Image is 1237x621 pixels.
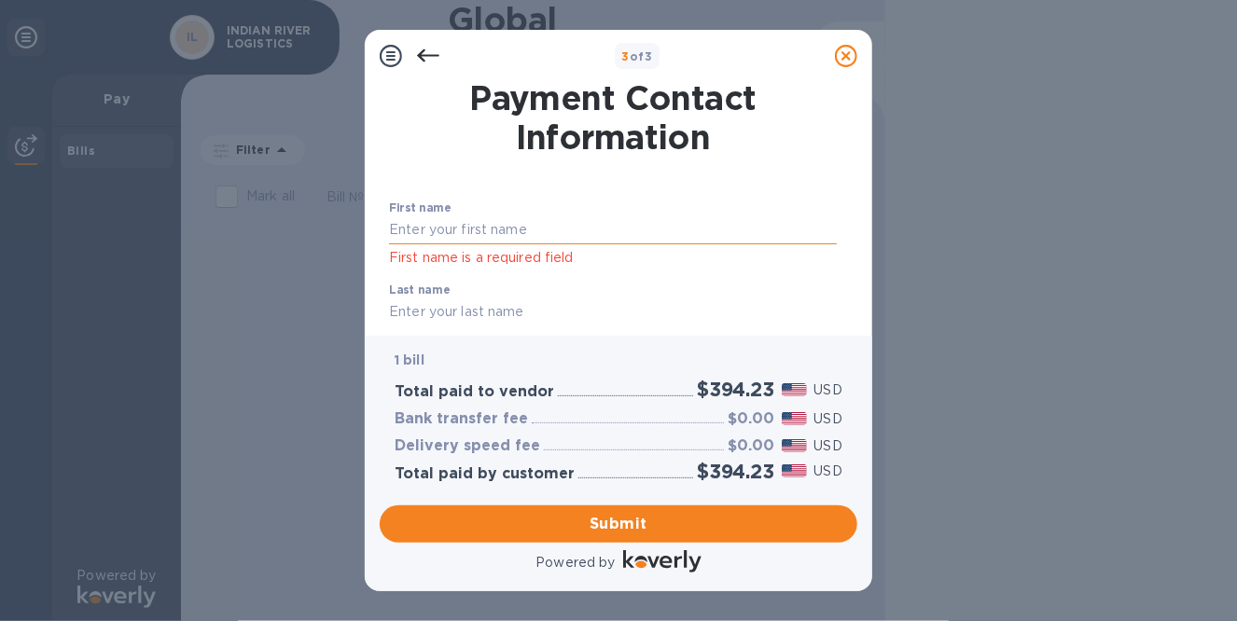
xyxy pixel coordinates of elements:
[728,410,774,428] h3: $0.00
[782,464,807,477] img: USD
[728,437,774,455] h3: $0.00
[395,352,424,367] b: 1 bill
[389,247,837,269] p: First name is a required field
[697,378,774,401] h2: $394.23
[395,383,554,401] h3: Total paid to vendor
[697,460,774,483] h2: $394.23
[389,216,837,244] input: Enter your first name
[623,550,702,573] img: Logo
[782,439,807,452] img: USD
[389,203,452,214] label: First name
[782,383,807,396] img: USD
[389,78,837,157] h1: Payment Contact Information
[782,412,807,425] img: USD
[395,437,540,455] h3: Delivery speed fee
[395,410,528,428] h3: Bank transfer fee
[395,513,842,535] span: Submit
[380,505,857,543] button: Submit
[389,284,451,296] label: Last name
[535,553,615,573] p: Powered by
[622,49,630,63] span: 3
[395,465,575,483] h3: Total paid by customer
[814,409,842,429] p: USD
[814,436,842,456] p: USD
[814,462,842,481] p: USD
[622,49,653,63] b: of 3
[814,380,842,400] p: USD
[389,298,837,326] input: Enter your last name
